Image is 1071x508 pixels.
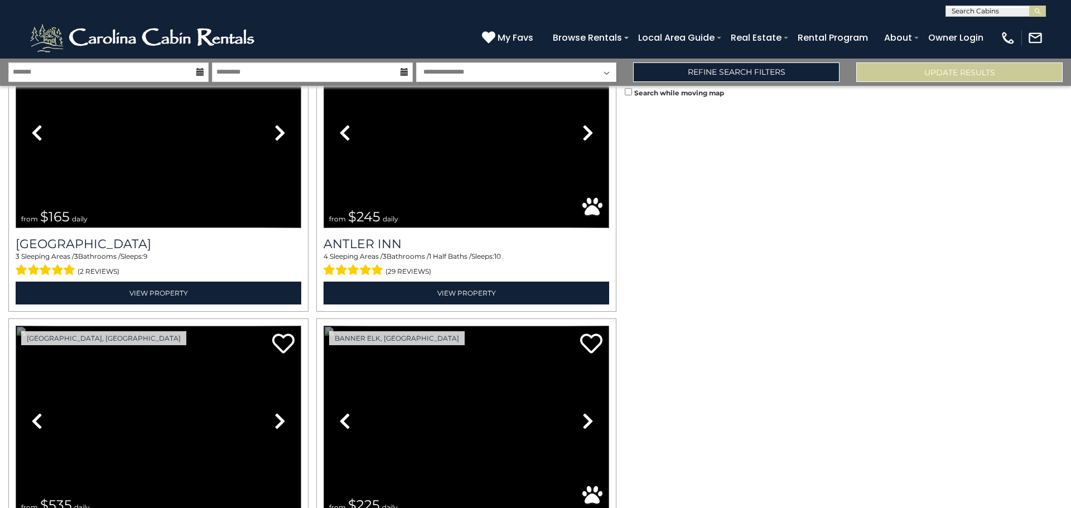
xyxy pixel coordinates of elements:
a: About [879,28,918,47]
a: [GEOGRAPHIC_DATA], [GEOGRAPHIC_DATA] [21,331,186,345]
span: 3 [74,252,78,260]
a: Local Area Guide [633,28,720,47]
a: Antler Inn [324,236,609,251]
span: 9 [143,252,147,260]
img: dummy-image.jpg [16,37,301,228]
span: 1 Half Baths / [429,252,471,260]
img: phone-regular-white.png [1000,30,1016,46]
span: My Favs [498,31,533,45]
small: Search while moving map [634,89,724,97]
div: Sleeping Areas / Bathrooms / Sleeps: [324,251,609,278]
span: from [329,215,346,223]
span: $245 [348,209,380,225]
span: 10 [494,252,501,260]
span: 3 [16,252,20,260]
a: Real Estate [725,28,787,47]
span: 3 [383,252,387,260]
span: $165 [40,209,70,225]
span: 4 [324,252,328,260]
span: daily [383,215,398,223]
span: from [21,215,38,223]
img: mail-regular-white.png [1027,30,1043,46]
a: View Property [324,282,609,304]
div: Sleeping Areas / Bathrooms / Sleeps: [16,251,301,278]
a: My Favs [482,31,536,45]
a: Rental Program [792,28,874,47]
a: [GEOGRAPHIC_DATA] [16,236,301,251]
span: (2 reviews) [78,264,119,279]
a: Browse Rentals [547,28,628,47]
a: Add to favorites [272,332,295,356]
a: Owner Login [923,28,989,47]
span: (29 reviews) [385,264,431,279]
img: dummy-image.jpg [324,37,609,228]
a: Add to favorites [580,332,602,356]
input: Search while moving map [625,88,632,95]
a: Refine Search Filters [633,62,840,82]
a: View Property [16,282,301,304]
img: White-1-2.png [28,21,259,55]
a: Banner Elk, [GEOGRAPHIC_DATA] [329,331,465,345]
h3: Beech Mountain Place [16,236,301,251]
button: Update Results [856,62,1063,82]
span: daily [72,215,88,223]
